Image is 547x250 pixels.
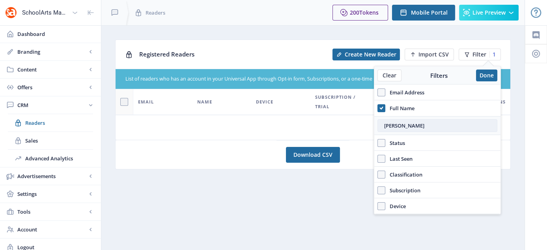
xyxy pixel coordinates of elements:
[385,88,424,97] span: Email Address
[115,39,511,140] app-collection-view: Registered Readers
[405,49,454,60] button: Import CSV
[332,49,400,60] button: Create New Reader
[385,186,420,195] span: Subscription
[125,75,454,83] div: List of readers who has an account in your Universal App through Opt-in form, Subscriptions, or a...
[476,70,497,81] button: Done
[345,51,396,58] span: Create New Reader
[385,170,422,179] span: Classification
[377,70,401,81] button: Clear
[392,5,455,21] button: Mobile Portal
[459,49,501,60] button: Filter1
[385,201,406,211] span: Device
[17,190,87,198] span: Settings
[17,172,87,180] span: Advertisements
[401,71,476,79] div: Filters
[385,154,413,164] span: Last Seen
[459,5,519,21] button: Live Preview
[286,147,340,163] a: Download CSV
[418,51,449,58] span: Import CSV
[17,83,87,91] span: Offers
[17,101,87,109] span: CRM
[489,51,496,58] div: 1
[5,6,17,19] img: properties.app_icon.png
[332,5,388,21] button: 200Tokens
[411,9,448,16] span: Mobile Portal
[17,208,87,216] span: Tools
[25,154,93,162] span: Advanced Analytics
[17,30,95,38] span: Dashboard
[256,97,273,107] span: Device
[328,49,400,60] a: New page
[8,132,93,149] a: Sales
[472,9,506,16] span: Live Preview
[197,97,212,107] span: Name
[359,9,379,16] span: Tokens
[25,119,93,127] span: Readers
[400,49,454,60] a: New page
[385,103,414,113] span: Full Name
[25,137,93,145] span: Sales
[146,9,165,17] span: Readers
[22,4,69,21] div: SchoolArts Magazine
[138,97,154,107] span: Email
[315,92,370,111] span: Subscription / Trial
[472,51,486,58] span: Filter
[139,50,194,58] span: Registered Readers
[17,226,87,233] span: Account
[17,66,87,73] span: Content
[17,48,87,56] span: Branding
[385,138,405,148] span: Status
[8,150,93,167] a: Advanced Analytics
[8,114,93,132] a: Readers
